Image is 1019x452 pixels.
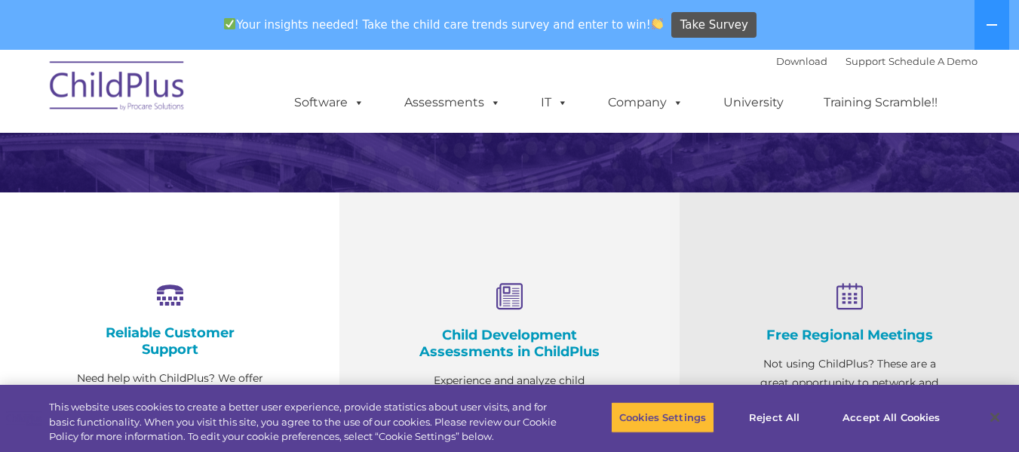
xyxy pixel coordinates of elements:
[978,401,1011,434] button: Close
[755,355,944,449] p: Not using ChildPlus? These are a great opportunity to network and learn from ChildPlus users. Fin...
[49,400,560,444] div: This website uses cookies to create a better user experience, provide statistics about user visit...
[42,51,193,126] img: ChildPlus by Procare Solutions
[210,161,274,173] span: Phone number
[776,55,827,67] a: Download
[224,18,235,29] img: ✅
[210,100,256,111] span: Last name
[526,88,583,118] a: IT
[846,55,885,67] a: Support
[593,88,698,118] a: Company
[889,55,978,67] a: Schedule A Demo
[671,12,757,38] a: Take Survey
[809,88,953,118] a: Training Scramble!!
[279,88,379,118] a: Software
[708,88,799,118] a: University
[75,324,264,358] h4: Reliable Customer Support
[218,10,670,39] span: Your insights needed! Take the child care trends survey and enter to win!
[389,88,516,118] a: Assessments
[776,55,978,67] font: |
[755,327,944,343] h4: Free Regional Meetings
[727,401,821,433] button: Reject All
[652,18,663,29] img: 👏
[415,327,603,360] h4: Child Development Assessments in ChildPlus
[680,12,748,38] span: Take Survey
[611,401,714,433] button: Cookies Settings
[834,401,948,433] button: Accept All Cookies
